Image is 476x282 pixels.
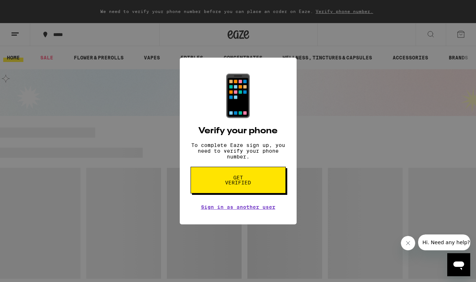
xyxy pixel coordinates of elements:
[401,236,415,250] iframe: Close message
[198,127,278,135] h2: Verify your phone
[191,142,286,160] p: To complete Eaze sign up, you need to verify your phone number.
[418,234,470,250] iframe: Message from company
[201,204,275,210] a: Sign in as another user
[220,175,257,185] span: Get verified
[213,72,263,120] div: 📱
[447,253,470,276] iframe: Button to launch messaging window
[191,167,286,193] button: Get verified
